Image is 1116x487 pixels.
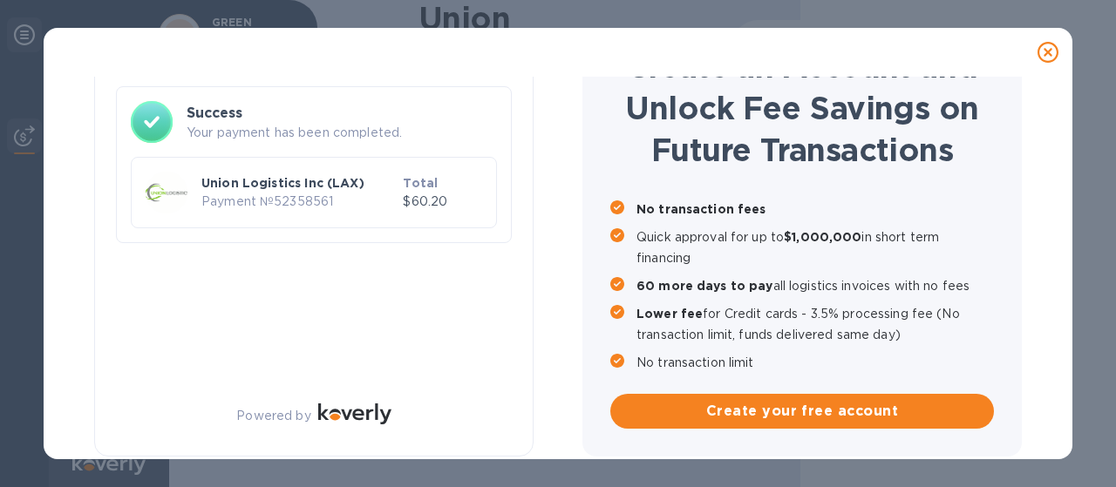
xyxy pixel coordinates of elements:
[636,227,994,268] p: Quick approval for up to in short term financing
[403,193,482,211] p: $60.20
[636,279,773,293] b: 60 more days to pay
[610,394,994,429] button: Create your free account
[187,124,497,142] p: Your payment has been completed.
[636,307,703,321] b: Lower fee
[236,407,310,425] p: Powered by
[636,275,994,296] p: all logistics invoices with no fees
[318,403,391,424] img: Logo
[636,352,994,373] p: No transaction limit
[187,103,497,124] h3: Success
[403,176,438,190] b: Total
[784,230,861,244] b: $1,000,000
[201,174,396,192] p: Union Logistics Inc (LAX)
[624,401,980,422] span: Create your free account
[636,303,994,345] p: for Credit cards - 3.5% processing fee (No transaction limit, funds delivered same day)
[610,45,994,171] h1: Create an Account and Unlock Fee Savings on Future Transactions
[636,202,766,216] b: No transaction fees
[201,193,396,211] p: Payment № 52358561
